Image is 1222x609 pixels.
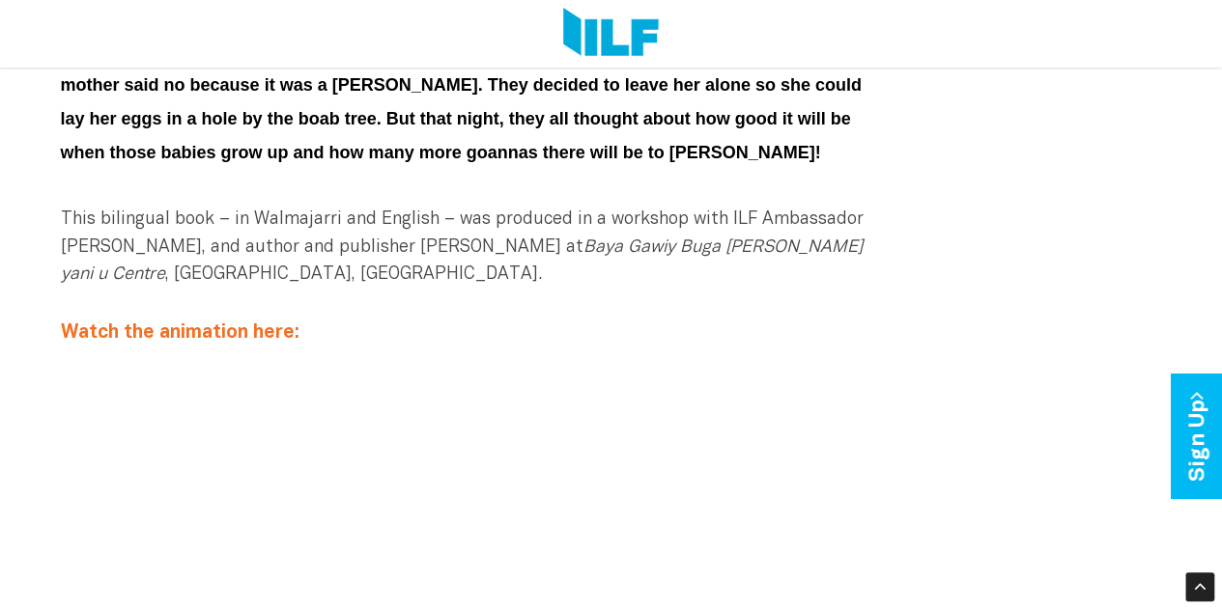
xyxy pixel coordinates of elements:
[1185,572,1214,601] div: Scroll Back to Top
[61,211,864,284] span: This bilingual book – in Walmajarri and English – was produced in a workshop with ILF Ambassador ...
[563,8,659,60] img: Logo
[61,324,299,342] span: Watch the animation here:
[61,239,863,284] i: Baya Gawiy Buga [PERSON_NAME] yani u Centre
